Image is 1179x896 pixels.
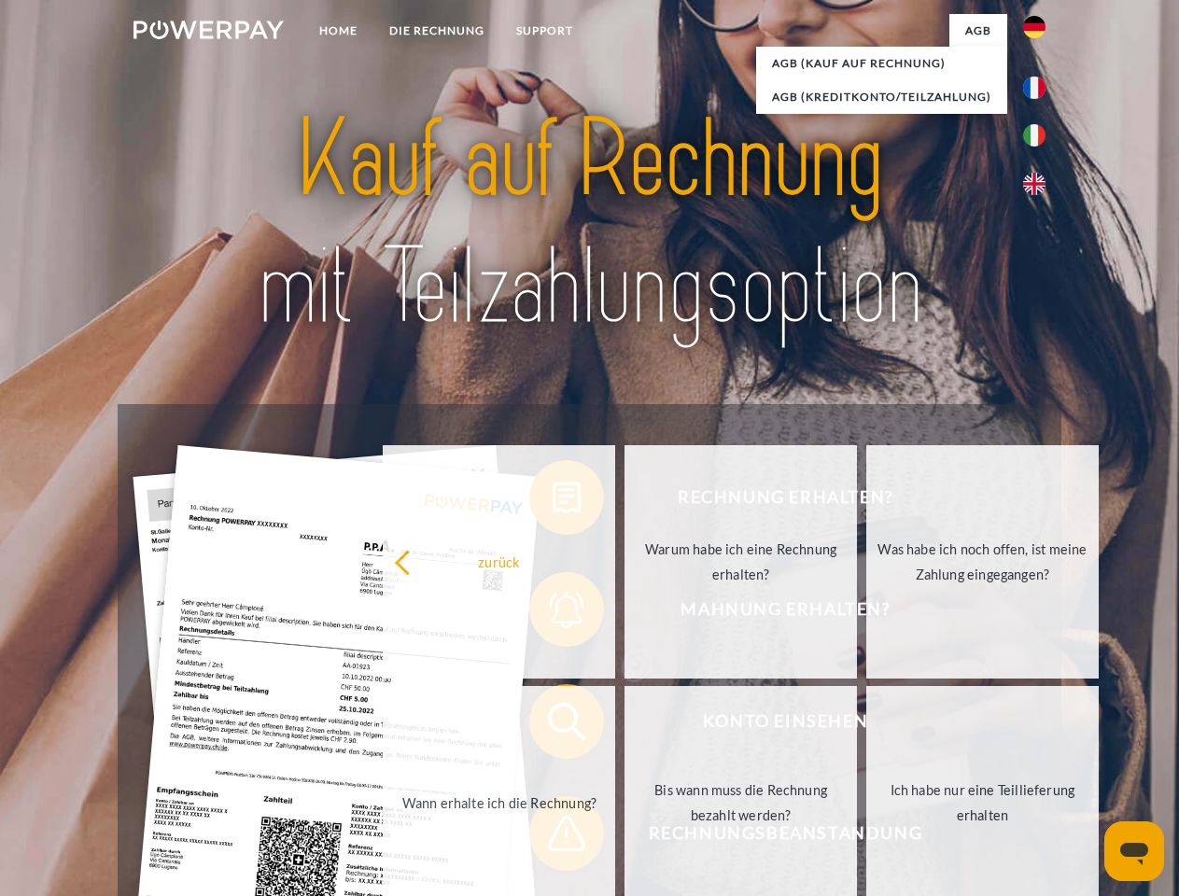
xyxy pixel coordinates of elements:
[394,790,604,815] div: Wann erhalte ich die Rechnung?
[373,14,500,48] a: DIE RECHNUNG
[636,537,846,587] div: Warum habe ich eine Rechnung erhalten?
[877,537,1088,587] div: Was habe ich noch offen, ist meine Zahlung eingegangen?
[866,445,1099,679] a: Was habe ich noch offen, ist meine Zahlung eingegangen?
[500,14,589,48] a: SUPPORT
[1023,77,1046,99] img: fr
[1104,821,1164,881] iframe: Schaltfläche zum Öffnen des Messaging-Fensters
[394,549,604,574] div: zurück
[1023,124,1046,147] img: it
[133,21,284,39] img: logo-powerpay-white.svg
[756,80,1007,114] a: AGB (Kreditkonto/Teilzahlung)
[1023,173,1046,195] img: en
[1023,16,1046,38] img: de
[178,90,1001,357] img: title-powerpay_de.svg
[303,14,373,48] a: Home
[949,14,1007,48] a: agb
[636,777,846,828] div: Bis wann muss die Rechnung bezahlt werden?
[756,47,1007,80] a: AGB (Kauf auf Rechnung)
[877,777,1088,828] div: Ich habe nur eine Teillieferung erhalten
